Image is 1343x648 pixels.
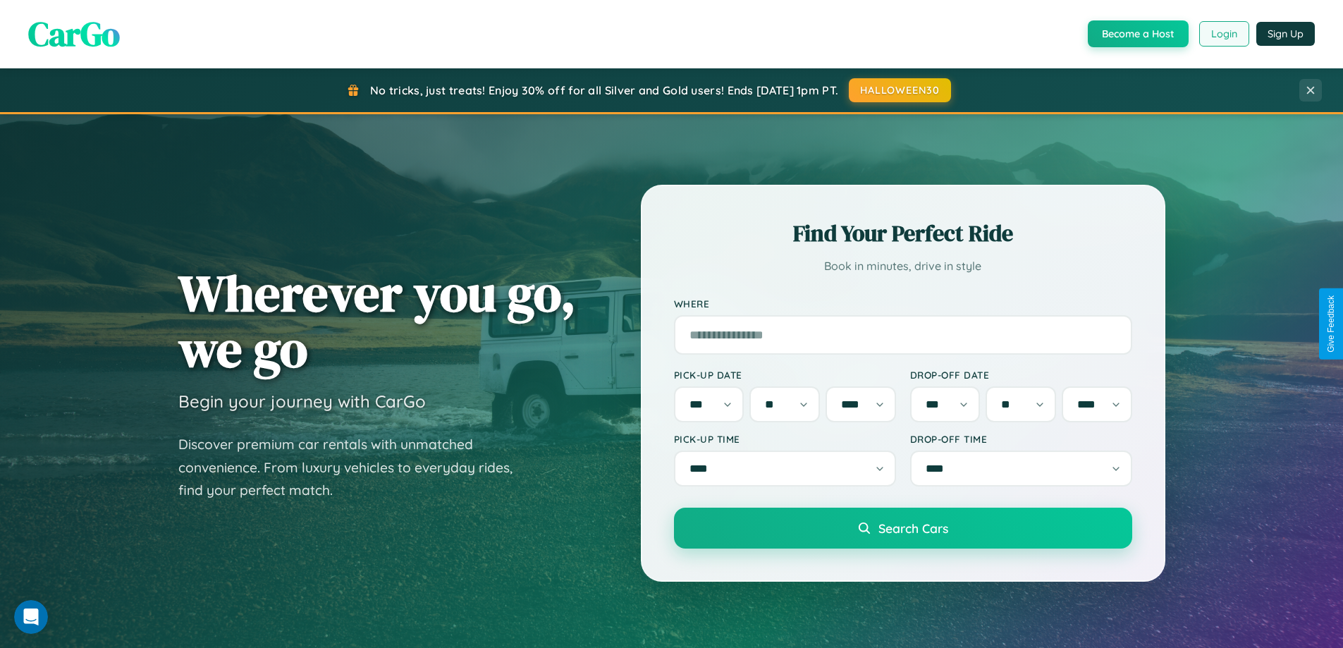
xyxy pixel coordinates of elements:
[1256,22,1315,46] button: Sign Up
[674,433,896,445] label: Pick-up Time
[910,433,1132,445] label: Drop-off Time
[370,83,838,97] span: No tricks, just treats! Enjoy 30% off for all Silver and Gold users! Ends [DATE] 1pm PT.
[14,600,48,634] iframe: Intercom live chat
[849,78,951,102] button: HALLOWEEN30
[178,433,531,502] p: Discover premium car rentals with unmatched convenience. From luxury vehicles to everyday rides, ...
[674,298,1132,310] label: Where
[178,265,576,377] h1: Wherever you go, we go
[1326,295,1336,353] div: Give Feedback
[674,369,896,381] label: Pick-up Date
[910,369,1132,381] label: Drop-off Date
[674,256,1132,276] p: Book in minutes, drive in style
[1199,21,1249,47] button: Login
[878,520,948,536] span: Search Cars
[178,391,426,412] h3: Begin your journey with CarGo
[674,508,1132,549] button: Search Cars
[674,218,1132,249] h2: Find Your Perfect Ride
[1088,20,1189,47] button: Become a Host
[28,11,120,57] span: CarGo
